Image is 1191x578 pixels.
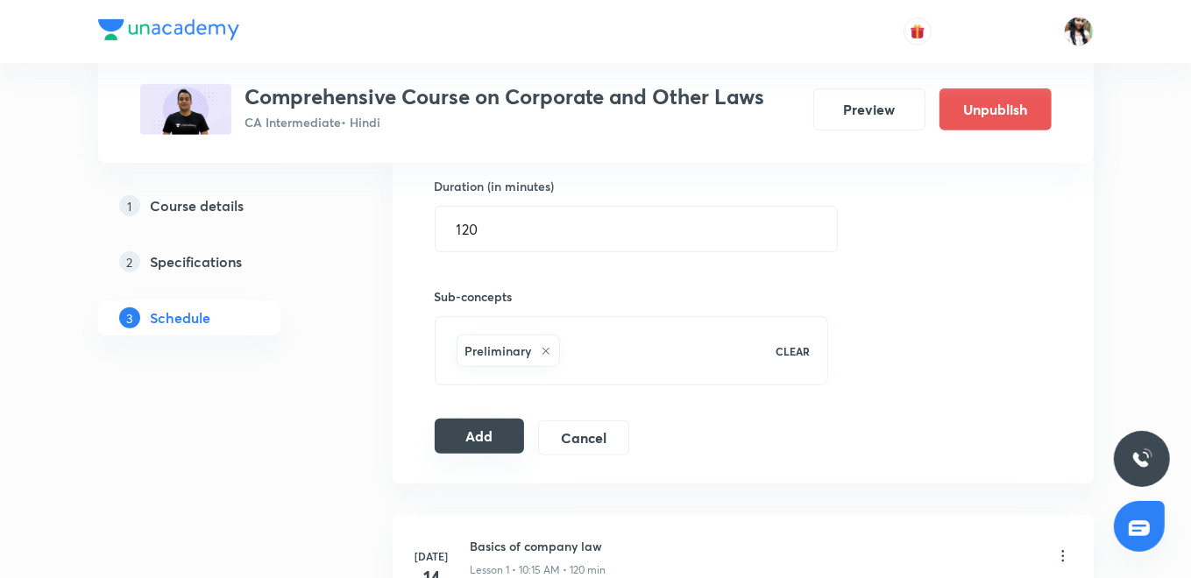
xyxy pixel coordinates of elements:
img: 409AAD76-C72F-4BA4-AEF4-D87F9855C43B_plus.png [140,84,231,135]
a: 2Specifications [98,244,337,279]
h6: Sub-concepts [435,287,829,306]
img: Bismita Dutta [1064,17,1094,46]
a: 1Course details [98,188,337,223]
p: Lesson 1 • 10:15 AM • 120 min [471,562,606,578]
button: Unpublish [939,88,1052,130]
img: avatar [910,24,925,39]
h5: Course details [151,195,245,216]
button: avatar [904,18,932,46]
h6: [DATE] [415,548,450,564]
a: Company Logo [98,19,239,45]
p: 3 [119,307,140,328]
img: Company Logo [98,19,239,40]
button: Preview [813,88,925,130]
button: Add [435,419,525,454]
h5: Specifications [151,251,243,272]
h3: Comprehensive Course on Corporate and Other Laws [245,84,765,109]
h5: Schedule [151,307,211,328]
h6: Duration (in minutes) [435,177,555,195]
input: 120 [436,207,837,251]
img: ttu [1131,448,1152,469]
p: CA Intermediate • Hindi [245,113,765,131]
p: 1 [119,195,140,216]
h6: Preliminary [465,342,532,360]
h6: Basics of company law [471,537,606,555]
p: CLEAR [776,343,810,359]
button: Cancel [538,420,628,455]
p: 2 [119,251,140,272]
